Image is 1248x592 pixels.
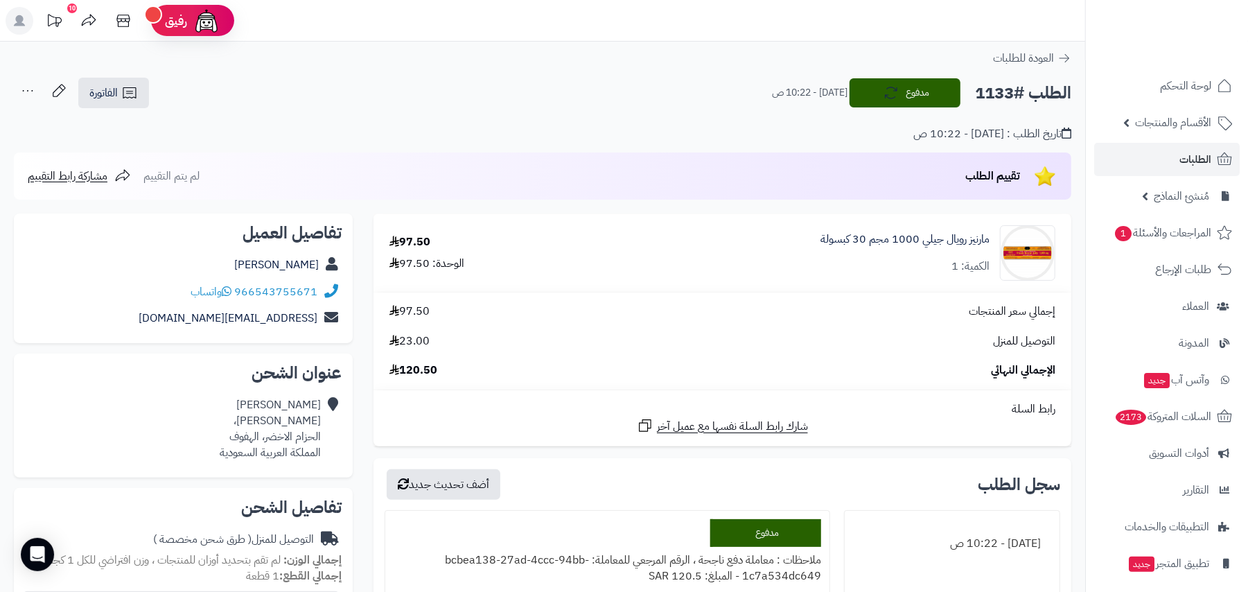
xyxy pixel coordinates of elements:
span: جديد [1144,373,1170,388]
a: شارك رابط السلة نفسها مع عميل آخر [637,417,808,435]
a: تحديثات المنصة [37,7,71,38]
span: مُنشئ النماذج [1154,186,1209,206]
span: 1 [1115,226,1132,241]
img: logo-2.png [1154,35,1235,64]
span: لوحة التحكم [1160,76,1211,96]
button: أضف تحديث جديد [387,469,500,500]
img: ai-face.png [193,7,220,35]
a: مشاركة رابط التقييم [28,168,131,184]
span: شارك رابط السلة نفسها مع عميل آخر [657,419,808,435]
a: الطلبات [1094,143,1240,176]
span: 120.50 [389,363,437,378]
a: [PERSON_NAME] [234,256,319,273]
small: 1 قطعة [246,568,342,584]
a: المدونة [1094,327,1240,360]
a: العملاء [1094,290,1240,323]
div: التوصيل للمنزل [153,532,314,548]
small: [DATE] - 10:22 ص [772,86,847,100]
div: الكمية: 1 [951,259,990,275]
div: رابط السلة [379,401,1066,417]
h2: تفاصيل العميل [25,225,342,241]
span: الأقسام والمنتجات [1135,113,1211,132]
a: مارنيز رويال جيلي 1000 مجم 30 كبسولة [820,232,990,247]
span: 23.00 [389,333,430,349]
span: تطبيق المتجر [1127,554,1209,573]
div: 97.50 [389,234,430,250]
h2: الطلب #1133 [975,79,1071,107]
a: [EMAIL_ADDRESS][DOMAIN_NAME] [139,310,317,327]
a: التقارير [1094,473,1240,507]
span: الفاتورة [89,85,118,101]
img: 15259ef5c20fd2f3fb76c323020e531158a9a-90x90.jpg [1001,225,1055,281]
span: لم تقم بتحديد أوزان للمنتجات ، وزن افتراضي للكل 1 كجم [46,552,281,568]
span: رفيق [165,12,187,29]
span: الإجمالي النهائي [991,363,1055,378]
span: مشاركة رابط التقييم [28,168,107,184]
span: المراجعات والأسئلة [1114,223,1211,243]
a: العودة للطلبات [993,50,1071,67]
h3: سجل الطلب [978,476,1060,493]
span: العملاء [1182,297,1209,316]
div: [DATE] - 10:22 ص [853,530,1051,557]
span: جديد [1129,557,1154,572]
strong: إجمالي القطع: [279,568,342,584]
span: التقارير [1183,480,1209,500]
span: التوصيل للمنزل [993,333,1055,349]
a: واتساب [191,284,231,300]
a: تطبيق المتجرجديد [1094,547,1240,580]
span: ( طرق شحن مخصصة ) [153,531,252,548]
span: الطلبات [1179,150,1211,169]
span: أدوات التسويق [1149,444,1209,463]
span: طلبات الإرجاع [1155,260,1211,279]
div: تاريخ الطلب : [DATE] - 10:22 ص [913,126,1071,142]
button: مدفوع [850,78,960,107]
span: السلات المتروكة [1114,407,1211,426]
a: طلبات الإرجاع [1094,253,1240,286]
div: [PERSON_NAME] [PERSON_NAME]، الحزام الاخضر، الهفوف المملكة العربية السعودية [220,397,321,460]
span: العودة للطلبات [993,50,1054,67]
span: إجمالي سعر المنتجات [969,304,1055,320]
h2: تفاصيل الشحن [25,499,342,516]
span: 2173 [1116,410,1146,425]
div: 10 [67,3,77,13]
a: الفاتورة [78,78,149,108]
div: الوحدة: 97.50 [389,256,464,272]
a: أدوات التسويق [1094,437,1240,470]
strong: إجمالي الوزن: [283,552,342,568]
a: 966543755671 [234,284,317,300]
span: وآتس آب [1143,370,1209,390]
a: المراجعات والأسئلة1 [1094,216,1240,250]
a: لوحة التحكم [1094,69,1240,103]
span: المدونة [1179,333,1209,353]
span: تقييم الطلب [965,168,1020,184]
div: مدفوع [710,519,821,547]
div: Open Intercom Messenger [21,538,54,571]
h2: عنوان الشحن [25,365,342,381]
span: التطبيقات والخدمات [1125,517,1209,537]
a: السلات المتروكة2173 [1094,400,1240,433]
a: وآتس آبجديد [1094,363,1240,397]
div: ملاحظات : معاملة دفع ناجحة ، الرقم المرجعي للمعاملة: bcbea138-27ad-4ccc-94bb-1c7a534dc649 - المبل... [394,547,822,590]
span: لم يتم التقييم [143,168,200,184]
span: 97.50 [389,304,430,320]
a: التطبيقات والخدمات [1094,510,1240,543]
